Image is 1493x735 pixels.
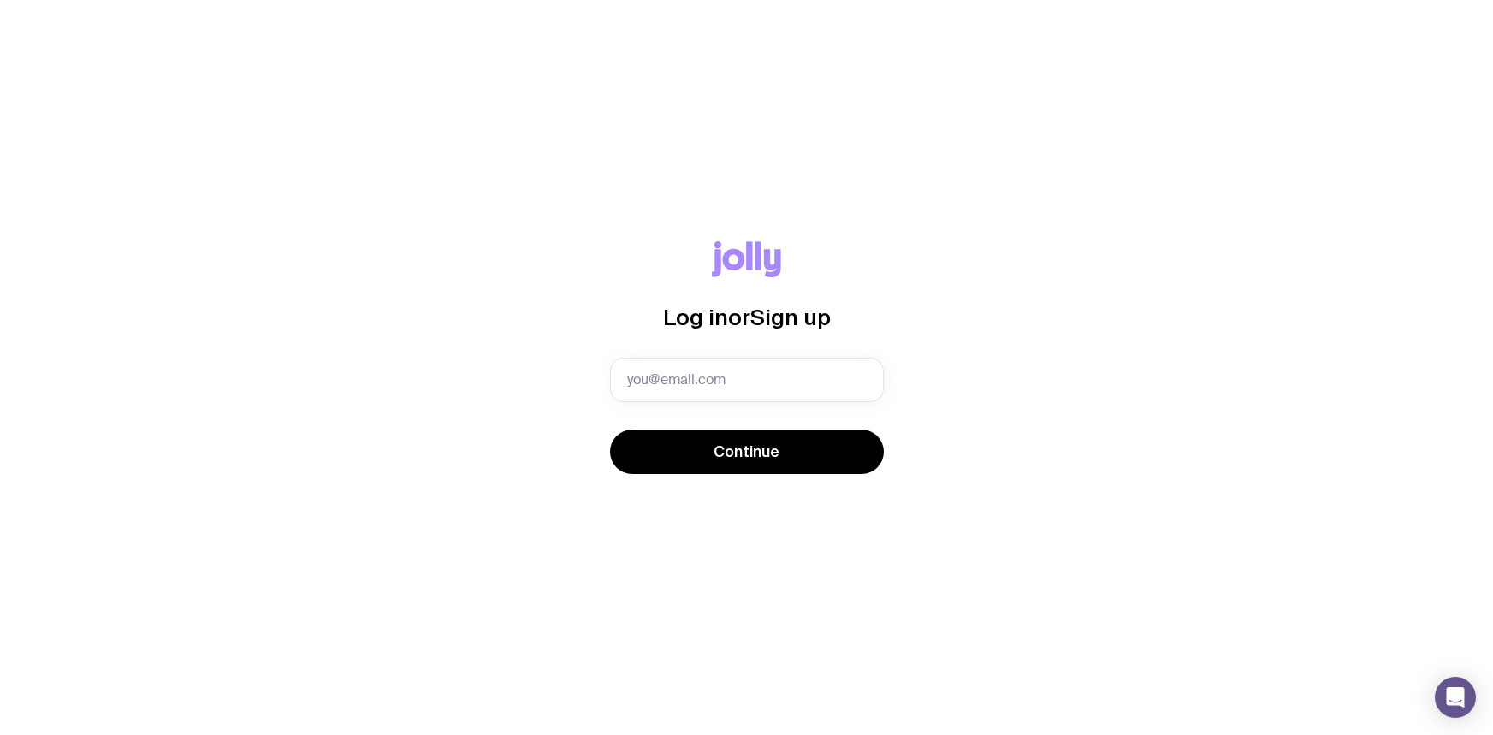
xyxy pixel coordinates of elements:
span: Continue [714,442,779,462]
div: Open Intercom Messenger [1435,677,1476,718]
input: you@email.com [610,358,884,402]
span: Sign up [750,305,831,329]
span: Log in [663,305,728,329]
button: Continue [610,430,884,474]
span: or [728,305,750,329]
